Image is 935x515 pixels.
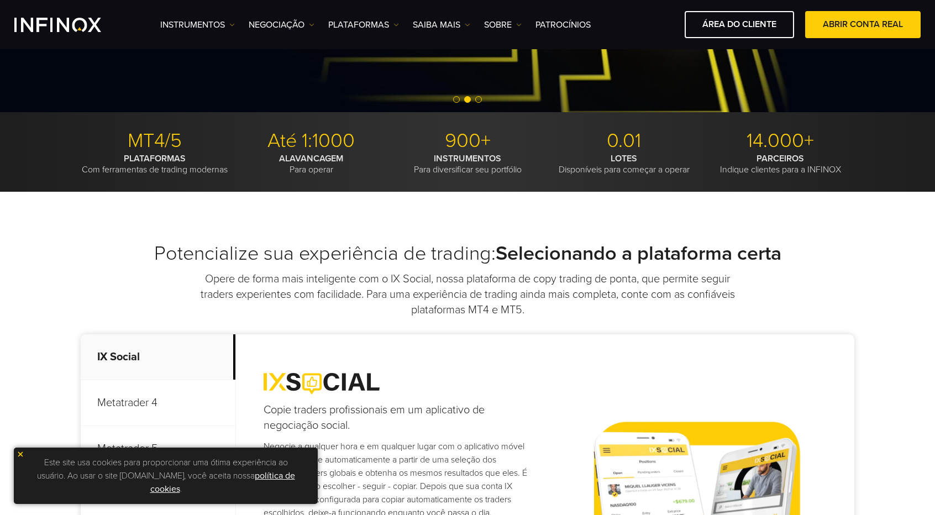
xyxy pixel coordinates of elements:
[81,380,235,426] p: Metatrader 4
[81,241,854,266] h2: Potencialize sua experiência de trading:
[124,153,186,164] strong: PLATAFORMAS
[535,18,591,31] a: Patrocínios
[550,129,698,153] p: 0.01
[434,153,501,164] strong: INSTRUMENTOS
[264,402,527,433] h4: Copie traders profissionais em um aplicativo de negociação social.
[81,334,235,380] p: IX Social
[279,153,343,164] strong: ALAVANCAGEM
[805,11,921,38] a: ABRIR CONTA REAL
[611,153,637,164] strong: LOTES
[19,453,312,498] p: Este site usa cookies para proporcionar uma ótima experiência ao usuário. Ao usar o site [DOMAIN_...
[81,129,229,153] p: MT4/5
[328,18,399,31] a: PLATAFORMAS
[81,153,229,175] p: Com ferramentas de trading modernas
[685,11,794,38] a: ÁREA DO CLIENTE
[706,153,854,175] p: Indique clientes para a INFINOX
[484,18,522,31] a: SOBRE
[550,153,698,175] p: Disponíveis para começar a operar
[706,129,854,153] p: 14.000+
[14,18,127,32] a: INFINOX Logo
[393,129,542,153] p: 900+
[475,96,482,103] span: Go to slide 3
[757,153,804,164] strong: PARCEIROS
[496,241,781,265] strong: Selecionando a plataforma certa
[453,96,460,103] span: Go to slide 1
[237,153,385,175] p: Para operar
[81,426,235,472] p: Metatrader 5
[199,271,736,318] p: Opere de forma mais inteligente com o IX Social, nossa plataforma de copy trading de ponta, que p...
[160,18,235,31] a: Instrumentos
[393,153,542,175] p: Para diversificar seu portfólio
[464,96,471,103] span: Go to slide 2
[413,18,470,31] a: Saiba mais
[17,450,24,458] img: yellow close icon
[249,18,314,31] a: NEGOCIAÇÃO
[237,129,385,153] p: Até 1:1000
